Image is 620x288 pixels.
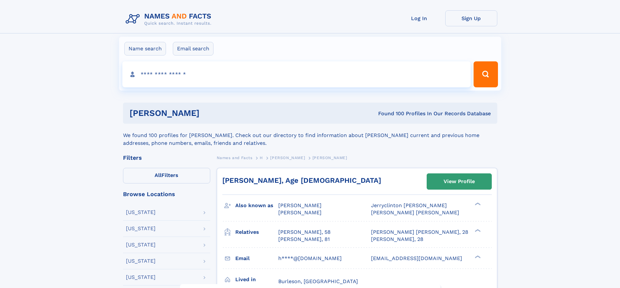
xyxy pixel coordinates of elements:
a: View Profile [427,174,491,189]
div: We found 100 profiles for [PERSON_NAME]. Check out our directory to find information about [PERSO... [123,124,497,147]
label: Name search [124,42,166,56]
div: Browse Locations [123,191,210,197]
h1: [PERSON_NAME] [130,109,289,117]
label: Email search [173,42,214,56]
span: [PERSON_NAME] [278,209,322,216]
div: [US_STATE] [126,275,156,280]
span: [PERSON_NAME] [278,202,322,208]
span: H [260,156,263,160]
img: Logo Names and Facts [123,10,217,28]
h3: Also known as [235,200,278,211]
a: Log In [393,10,445,26]
div: Found 100 Profiles In Our Records Database [289,110,491,117]
div: Filters [123,155,210,161]
h3: Lived in [235,274,278,285]
a: [PERSON_NAME], 81 [278,236,330,243]
span: [EMAIL_ADDRESS][DOMAIN_NAME] [371,255,462,261]
a: [PERSON_NAME] [270,154,305,162]
a: H [260,154,263,162]
label: Filters [123,168,210,183]
div: ❯ [473,228,481,232]
a: Names and Facts [217,154,253,162]
span: [PERSON_NAME] [270,156,305,160]
h3: Email [235,253,278,264]
button: Search Button [474,61,498,87]
span: Jerryclinton [PERSON_NAME] [371,202,447,208]
div: [US_STATE] [126,258,156,264]
a: [PERSON_NAME], Age [DEMOGRAPHIC_DATA] [222,176,381,184]
span: [PERSON_NAME] [312,156,347,160]
div: ❯ [473,255,481,259]
div: ❯ [473,202,481,206]
h3: Relatives [235,227,278,238]
span: All [155,172,161,178]
div: [US_STATE] [126,226,156,231]
a: [PERSON_NAME], 58 [278,229,331,236]
a: [PERSON_NAME] [PERSON_NAME], 28 [371,229,468,236]
span: Burleson, [GEOGRAPHIC_DATA] [278,278,358,284]
span: [PERSON_NAME] [PERSON_NAME] [371,209,459,216]
div: [US_STATE] [126,242,156,247]
a: [PERSON_NAME], 28 [371,236,423,243]
div: [US_STATE] [126,210,156,215]
input: search input [122,61,471,87]
a: Sign Up [445,10,497,26]
div: View Profile [444,174,475,189]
